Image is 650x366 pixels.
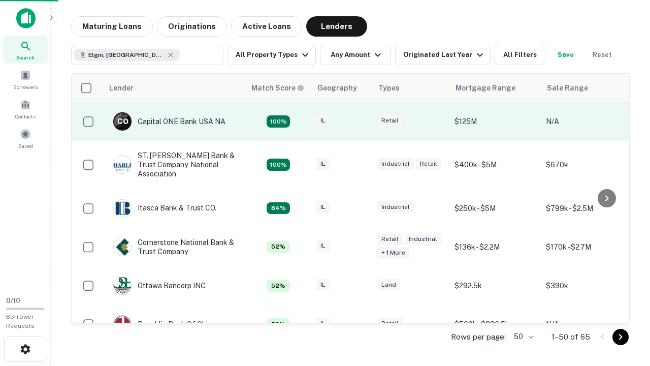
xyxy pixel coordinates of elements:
span: Elgin, [GEOGRAPHIC_DATA], [GEOGRAPHIC_DATA] [88,50,165,59]
td: $400k - $5M [449,141,541,189]
p: C O [117,116,128,127]
div: ST. [PERSON_NAME] Bank & Trust Company, National Association [113,151,235,179]
img: picture [114,238,131,256]
td: $250k - $5M [449,189,541,228]
div: Cornerstone National Bank & Trust Company [113,238,235,256]
button: All Property Types [227,45,316,65]
span: Search [16,53,35,62]
div: Industrial [405,233,441,245]
div: Capital ONE Bank USA NA [113,112,225,131]
div: Geography [317,82,357,94]
div: Industrial [377,158,414,170]
p: 1–50 of 65 [551,331,590,343]
span: Borrowers [13,83,38,91]
div: IL [316,279,330,291]
div: Capitalize uses an advanced AI algorithm to match your search with the best lender. The match sco... [251,82,304,94]
span: 0 / 10 [6,297,20,304]
button: Active Loans [231,16,302,37]
td: $670k [541,141,632,189]
th: Sale Range [541,74,632,102]
img: picture [114,277,131,294]
span: Borrower Requests [6,313,35,329]
a: Saved [3,125,48,152]
th: Types [372,74,449,102]
td: $500k - $880.5k [449,305,541,344]
div: Retail [377,115,403,127]
th: Mortgage Range [449,74,541,102]
button: Reset [586,45,619,65]
div: IL [316,240,330,252]
td: $799k - $2.5M [541,189,632,228]
button: Save your search to get updates of matches that match your search criteria. [549,45,582,65]
th: Lender [103,74,245,102]
div: Retail [377,318,403,329]
div: Sale Range [547,82,588,94]
img: picture [114,200,131,217]
div: + 1 more [377,247,409,259]
button: Originated Last Year [395,45,491,65]
div: Capitalize uses an advanced AI algorithm to match your search with the best lender. The match sco... [267,115,290,128]
div: Capitalize uses an advanced AI algorithm to match your search with the best lender. The match sco... [267,241,290,253]
td: N/A [541,102,632,141]
a: Search [3,36,48,64]
img: capitalize-icon.png [16,8,36,28]
div: IL [316,158,330,170]
td: $390k [541,266,632,305]
th: Geography [311,74,372,102]
a: Contacts [3,95,48,123]
div: Itasca Bank & Trust CO. [113,199,216,218]
span: Contacts [15,112,36,120]
button: Maturing Loans [71,16,153,37]
td: N/A [541,305,632,344]
button: Lenders [306,16,367,37]
button: All Filters [495,45,545,65]
div: Mortgage Range [456,82,515,94]
div: Industrial [377,201,414,213]
th: Capitalize uses an advanced AI algorithm to match your search with the best lender. The match sco... [245,74,311,102]
div: Capitalize uses an advanced AI algorithm to match your search with the best lender. The match sco... [267,159,290,171]
div: IL [316,318,330,329]
div: Capitalize uses an advanced AI algorithm to match your search with the best lender. The match sco... [267,318,290,330]
div: Capitalize uses an advanced AI algorithm to match your search with the best lender. The match sco... [267,280,290,292]
p: Rows per page: [451,331,506,343]
div: IL [316,201,330,213]
div: Retail [377,233,403,245]
h6: Match Score [251,82,302,94]
iframe: Chat Widget [599,285,650,333]
div: IL [316,115,330,127]
button: Any Amount [320,45,391,65]
button: Originations [157,16,227,37]
span: Saved [18,142,33,150]
td: $125M [449,102,541,141]
div: Ottawa Bancorp INC [113,277,206,295]
img: picture [114,156,131,173]
td: $170k - $2.7M [541,228,632,266]
div: Originated Last Year [403,49,486,61]
div: Capitalize uses an advanced AI algorithm to match your search with the best lender. The match sco... [267,202,290,215]
img: picture [114,316,131,333]
button: Go to next page [612,329,629,345]
div: Republic Bank Of Chicago [113,315,224,333]
div: Land [377,279,400,291]
div: Types [378,82,400,94]
td: $292.5k [449,266,541,305]
div: Lender [109,82,134,94]
div: 50 [510,329,535,344]
div: Retail [416,158,441,170]
td: $136k - $2.2M [449,228,541,266]
a: Borrowers [3,66,48,93]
